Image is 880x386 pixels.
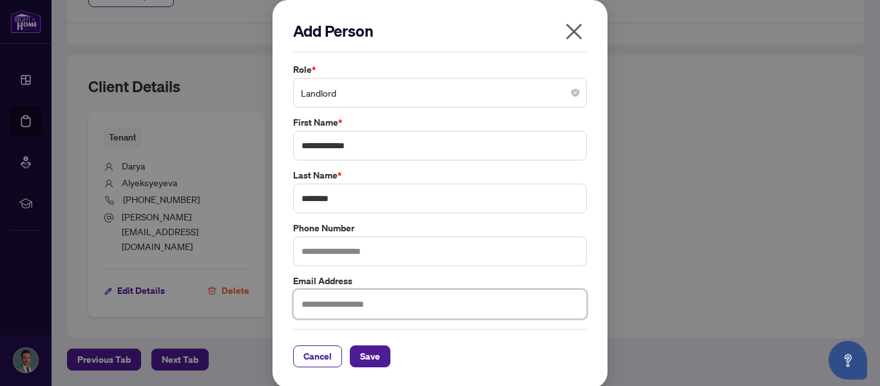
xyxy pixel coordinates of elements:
span: Landlord [301,81,579,105]
span: close-circle [571,89,579,97]
label: First Name [293,115,587,130]
button: Save [350,345,390,367]
button: Open asap [828,341,867,380]
label: Email Address [293,274,587,288]
span: Cancel [303,346,332,367]
span: Save [360,346,380,367]
h2: Add Person [293,21,587,41]
span: close [564,21,584,42]
label: Last Name [293,168,587,182]
label: Phone Number [293,221,587,235]
button: Cancel [293,345,342,367]
label: Role [293,63,587,77]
